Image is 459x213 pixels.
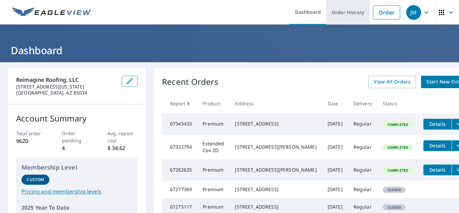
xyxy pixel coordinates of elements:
[235,204,317,210] div: [STREET_ADDRESS]
[427,167,448,173] span: Details
[235,167,317,173] div: [STREET_ADDRESS][PERSON_NAME]
[373,5,400,20] a: Order
[16,130,47,137] p: Total order
[348,135,377,159] td: Regular
[383,187,405,192] span: Closed
[162,159,197,181] td: 67282635
[162,135,197,159] td: 67332794
[197,94,229,113] th: Product
[322,181,348,198] td: [DATE]
[197,113,229,135] td: Premium
[16,90,116,96] p: [GEOGRAPHIC_DATA], AZ 85034
[423,119,452,130] button: detailsBtn-67345433
[383,122,412,127] span: Completed
[374,78,411,86] span: View All Orders
[22,204,132,212] p: 2025 Year To Date
[22,163,132,172] p: Membership Level
[22,187,132,196] a: Pricing and membership levels
[383,168,412,173] span: Completed
[162,181,197,198] td: 67277369
[348,113,377,135] td: Regular
[162,113,197,135] td: 67345433
[322,159,348,181] td: [DATE]
[383,145,412,150] span: Completed
[383,205,405,210] span: Closed
[16,76,116,84] p: Reimagine Roofing, LLC
[368,76,416,88] a: View All Orders
[427,121,448,127] span: Details
[348,159,377,181] td: Regular
[162,76,218,88] p: Recent Orders
[62,144,92,152] p: 4
[423,165,452,175] button: detailsBtn-67282635
[377,94,418,113] th: Status
[427,142,448,149] span: Details
[197,135,229,159] td: Extended Cov 2D
[62,130,92,144] p: Order pending
[229,94,322,113] th: Address
[108,130,138,144] p: Avg. report cost
[16,84,116,90] p: [STREET_ADDRESS][US_STATE]
[235,120,317,127] div: [STREET_ADDRESS]
[423,140,452,151] button: detailsBtn-67332794
[12,7,91,17] img: EV Logo
[16,137,47,145] p: 9620
[348,181,377,198] td: Regular
[197,159,229,181] td: Premium
[322,94,348,113] th: Date
[348,94,377,113] th: Delivery
[16,112,138,125] p: Account Summary
[235,186,317,193] div: [STREET_ADDRESS]
[322,135,348,159] td: [DATE]
[235,144,317,150] div: [STREET_ADDRESS][PERSON_NAME]
[8,43,451,57] h1: Dashboard
[406,5,421,20] div: JM
[108,144,138,152] p: $ 34.62
[322,113,348,135] td: [DATE]
[27,177,44,183] p: Custom
[162,94,197,113] th: Report #
[197,181,229,198] td: Premium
